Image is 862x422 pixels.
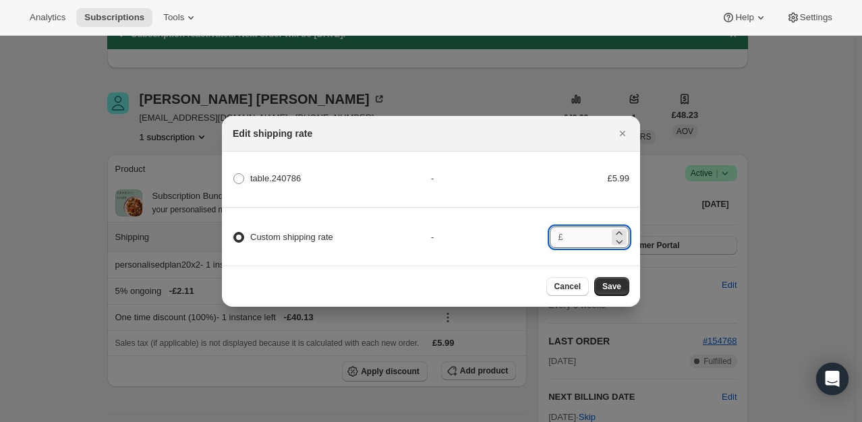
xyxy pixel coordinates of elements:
[250,232,333,242] span: Custom shipping rate
[714,8,775,27] button: Help
[613,124,632,143] button: Close
[602,281,621,292] span: Save
[84,12,144,23] span: Subscriptions
[76,8,152,27] button: Subscriptions
[816,363,849,395] div: Open Intercom Messenger
[22,8,74,27] button: Analytics
[155,8,206,27] button: Tools
[250,173,301,183] span: table.240786
[778,8,840,27] button: Settings
[546,277,589,296] button: Cancel
[735,12,753,23] span: Help
[800,12,832,23] span: Settings
[30,12,65,23] span: Analytics
[550,172,629,185] div: £5.99
[431,172,550,185] div: -
[163,12,184,23] span: Tools
[594,277,629,296] button: Save
[233,127,312,140] h2: Edit shipping rate
[558,232,563,242] span: £
[431,231,550,244] div: -
[554,281,581,292] span: Cancel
